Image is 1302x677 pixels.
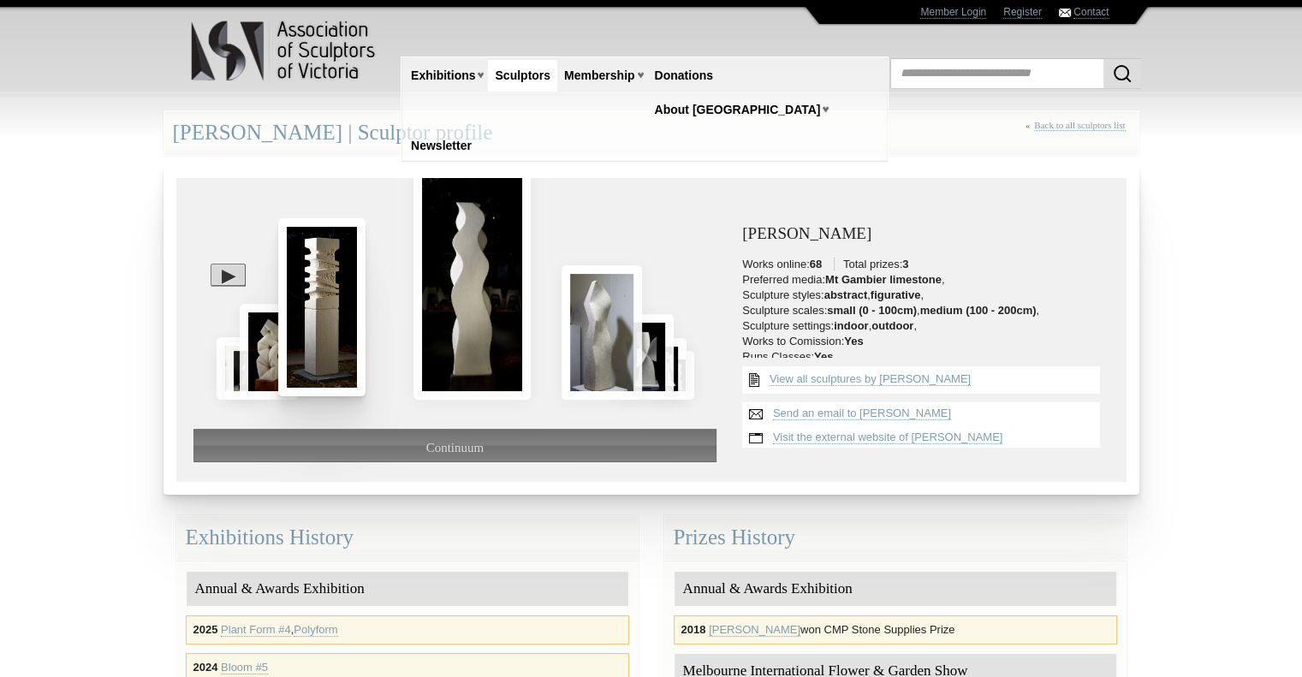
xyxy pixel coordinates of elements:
strong: 2024 [193,661,218,674]
strong: 2018 [681,623,706,636]
strong: figurative [871,288,921,301]
img: Visit website [742,426,770,450]
a: Back to all sculptors list [1034,120,1125,131]
strong: Yes [844,335,863,347]
div: Annual & Awards Exhibition [675,572,1116,607]
a: View all sculptures by [PERSON_NAME] [770,372,971,386]
li: Runs Classes: [742,350,1109,364]
img: Reconciliation [225,342,268,400]
a: Register [1003,6,1042,19]
strong: small (0 - 100cm) [827,304,917,317]
img: Unity [619,314,674,400]
strong: 68 [810,258,822,270]
div: « [1026,120,1130,150]
strong: abstract [824,288,868,301]
a: Donations [648,60,720,92]
img: Discovery [278,218,366,396]
strong: 2025 [193,623,218,636]
a: Member Login [920,6,986,19]
li: Sculpture styles: , , [742,288,1109,302]
img: Send an email to John Bishop [742,402,770,426]
a: Newsletter [404,130,479,162]
a: Exhibitions [404,60,482,92]
img: Biomorph [240,304,298,400]
a: [PERSON_NAME] [709,623,800,637]
div: Annual & Awards Exhibition [187,572,628,607]
img: Search [1112,63,1133,84]
strong: indoor [834,319,868,332]
strong: Yes [814,350,833,363]
a: Plant Form #4 [221,623,291,637]
img: Harmony 2 [562,265,642,400]
li: Preferred media: , [742,273,1109,287]
strong: Mt Gambier limestone [825,273,942,286]
img: Contact ASV [1059,9,1071,17]
strong: outdoor [871,319,913,332]
li: Sculpture settings: , , [742,319,1109,333]
img: View all {sculptor_name} sculptures list [742,366,766,394]
img: Counterpoint [217,337,251,400]
strong: 3 [902,258,908,270]
strong: medium (100 - 200cm) [920,304,1037,317]
div: Exhibitions History [176,515,639,561]
div: Prizes History [664,515,1127,561]
a: About [GEOGRAPHIC_DATA] [648,94,828,126]
h3: [PERSON_NAME] [742,225,1109,243]
img: Continuum [413,160,531,399]
a: Contact [1073,6,1109,19]
img: logo.png [190,17,378,85]
a: Bloom #5 [221,661,268,674]
a: Sculptors [488,60,557,92]
span: Continuum [426,441,485,454]
div: , [186,615,629,644]
a: Polyform [294,623,337,637]
div: [PERSON_NAME] | Sculptor profile [163,110,1139,156]
a: Membership [557,60,641,92]
a: Visit the external website of [PERSON_NAME] [773,431,1003,444]
div: won CMP Stone Supplies Prize [674,615,1117,644]
li: Works online: Total prizes: [742,258,1109,271]
li: Works to Comission: [742,335,1109,348]
li: Sculpture scales: , , [742,304,1109,318]
a: Send an email to [PERSON_NAME] [773,407,951,420]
